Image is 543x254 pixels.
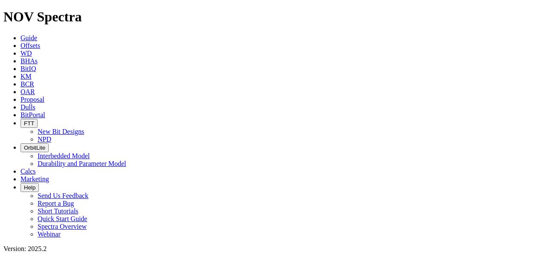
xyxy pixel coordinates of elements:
[20,119,38,128] button: FTT
[38,136,51,143] a: NPD
[38,230,61,238] a: Webinar
[38,207,79,215] a: Short Tutorials
[38,160,126,167] a: Durability and Parameter Model
[38,215,87,222] a: Quick Start Guide
[20,183,39,192] button: Help
[3,9,540,25] h1: NOV Spectra
[24,145,45,151] span: OrbitLite
[20,73,32,80] a: KM
[20,103,35,111] a: Dulls
[38,152,90,159] a: Interbedded Model
[20,175,49,183] a: Marketing
[24,184,35,191] span: Help
[20,57,38,65] a: BHAs
[3,245,540,253] div: Version: 2025.2
[24,120,34,127] span: FTT
[20,143,49,152] button: OrbitLite
[38,200,74,207] a: Report a Bug
[20,80,34,88] a: BCR
[38,192,88,199] a: Send Us Feedback
[20,65,36,72] a: BitIQ
[20,111,45,118] a: BitPortal
[20,50,32,57] a: WD
[20,42,40,49] a: Offsets
[38,128,84,135] a: New Bit Designs
[38,223,87,230] a: Spectra Overview
[20,168,36,175] a: Calcs
[20,34,37,41] a: Guide
[20,88,35,95] a: OAR
[20,96,44,103] a: Proposal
